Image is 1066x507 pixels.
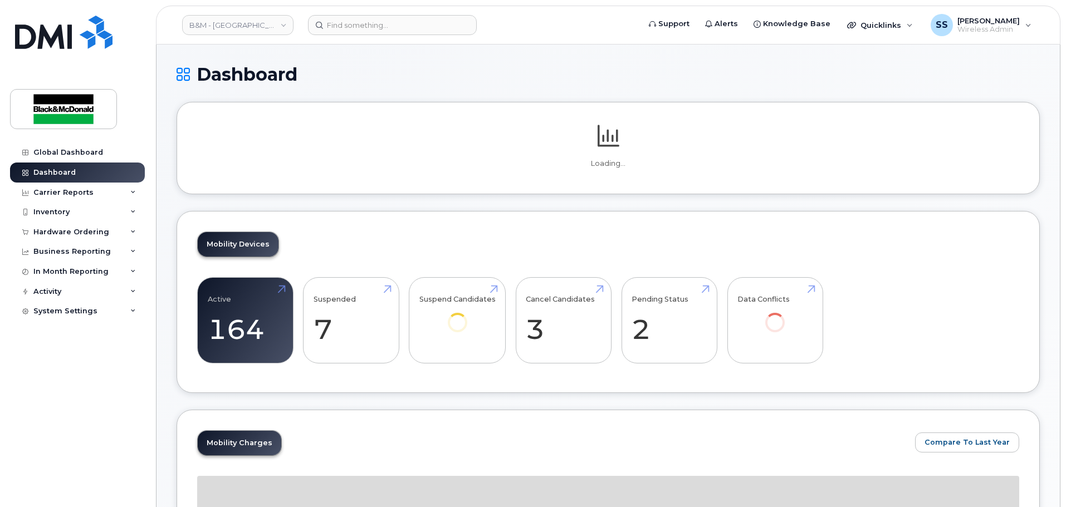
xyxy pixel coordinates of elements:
[737,284,813,348] a: Data Conflicts
[526,284,601,357] a: Cancel Candidates 3
[198,232,278,257] a: Mobility Devices
[197,159,1019,169] p: Loading...
[208,284,283,357] a: Active 164
[915,432,1019,452] button: Compare To Last Year
[177,65,1040,84] h1: Dashboard
[198,431,281,455] a: Mobility Charges
[419,284,496,348] a: Suspend Candidates
[632,284,707,357] a: Pending Status 2
[925,437,1010,447] span: Compare To Last Year
[314,284,389,357] a: Suspended 7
